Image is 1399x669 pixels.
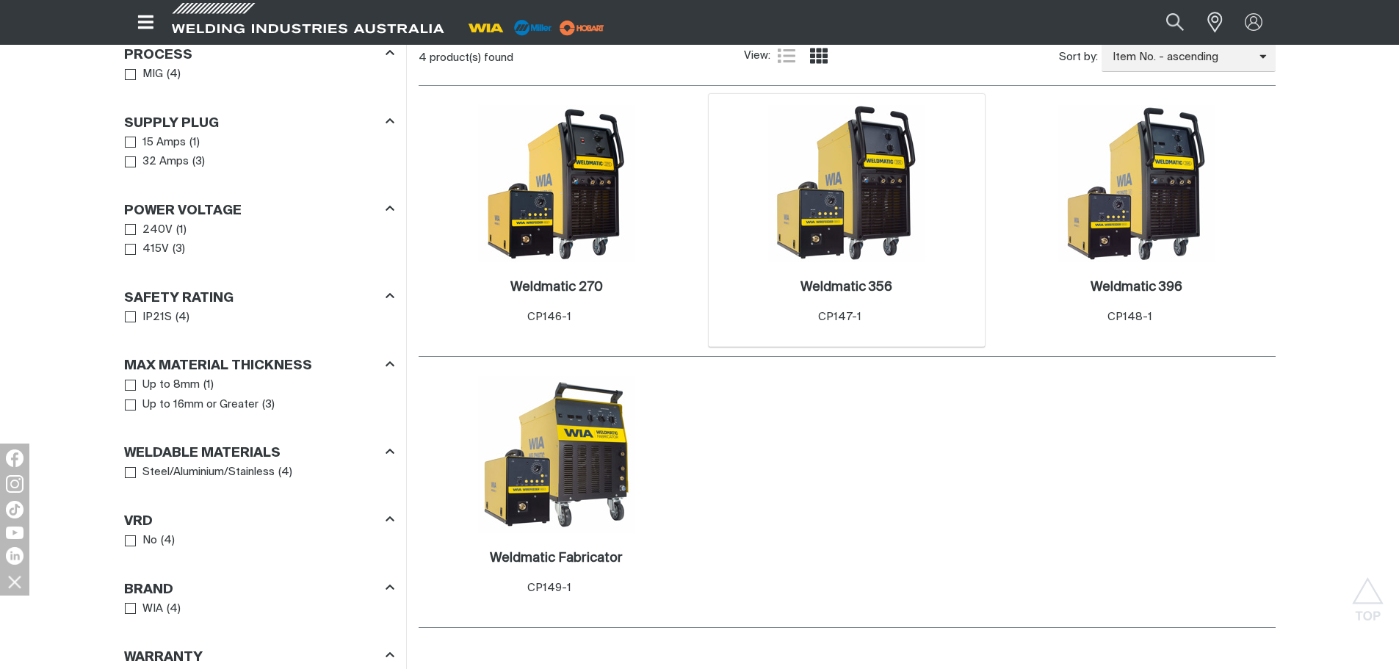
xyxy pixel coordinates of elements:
span: IP21S [142,309,172,326]
span: Sort by: [1059,49,1098,66]
span: Up to 8mm [142,377,200,394]
ul: Process [125,65,394,84]
h3: VRD [124,513,153,530]
a: WIA [125,599,164,619]
div: Brand [124,579,394,599]
span: Steel/Aluminium/Stainless [142,464,275,481]
section: Product list controls [419,39,1276,76]
h3: Max Material Thickness [124,358,312,375]
h2: Weldmatic 270 [510,281,603,294]
ul: Weldable Materials [125,463,394,482]
img: hide socials [2,569,27,594]
span: ( 1 ) [203,377,214,394]
img: miller [555,17,609,39]
a: Up to 16mm or Greater [125,395,259,415]
a: 32 Amps [125,152,189,172]
h2: Weldmatic 396 [1091,281,1182,294]
img: Weldmatic 396 [1058,105,1215,262]
a: MIG [125,65,164,84]
span: ( 4 ) [278,464,292,481]
div: Safety Rating [124,287,394,307]
a: No [125,531,158,551]
span: CP149-1 [527,582,571,593]
span: No [142,532,157,549]
img: Weldmatic Fabricator [478,376,635,533]
a: Weldmatic Fabricator [490,550,623,567]
ul: Brand [125,599,394,619]
span: 240V [142,222,173,239]
button: Search products [1150,6,1200,39]
span: MIG [142,66,163,83]
span: ( 3 ) [192,153,205,170]
div: Supply Plug [124,112,394,132]
ul: Safety Rating [125,308,394,328]
div: Max Material Thickness [124,355,394,375]
span: ( 3 ) [262,397,275,413]
a: Weldmatic 396 [1091,279,1182,296]
input: Product name or item number... [1131,6,1199,39]
a: miller [555,22,609,33]
span: ( 4 ) [161,532,175,549]
a: IP21S [125,308,173,328]
h2: Weldmatic Fabricator [490,552,623,565]
a: Steel/Aluminium/Stainless [125,463,275,482]
ul: Power Voltage [125,220,394,259]
span: View: [744,48,770,65]
h3: Safety Rating [124,290,234,307]
a: Weldmatic 356 [800,279,892,296]
img: Weldmatic 356 [768,105,925,262]
img: YouTube [6,527,24,539]
span: CP146-1 [527,311,571,322]
span: ( 4 ) [176,309,189,326]
h3: Brand [124,582,173,599]
span: ( 3 ) [173,241,185,258]
ul: VRD [125,531,394,551]
span: 415V [142,241,169,258]
img: Facebook [6,449,24,467]
a: 415V [125,239,170,259]
div: Warranty [124,647,394,667]
h3: Warranty [124,649,203,666]
ul: Supply Plug [125,133,394,172]
div: VRD [124,510,394,530]
ul: Max Material Thickness [125,375,394,414]
a: List view [778,47,795,65]
span: product(s) found [430,52,513,63]
span: 32 Amps [142,153,189,170]
h3: Supply Plug [124,115,219,132]
h3: Weldable Materials [124,445,281,462]
span: ( 1 ) [176,222,187,239]
span: Up to 16mm or Greater [142,397,259,413]
button: Scroll to top [1351,577,1384,610]
img: Instagram [6,475,24,493]
span: CP148-1 [1107,311,1152,322]
span: 15 Amps [142,134,186,151]
a: 240V [125,220,173,240]
div: 4 [419,51,745,65]
div: Process [124,44,394,64]
span: CP147-1 [818,311,861,322]
span: ( 1 ) [189,134,200,151]
img: TikTok [6,501,24,518]
h2: Weldmatic 356 [800,281,892,294]
a: Up to 8mm [125,375,200,395]
span: ( 4 ) [167,601,181,618]
img: LinkedIn [6,547,24,565]
h3: Power Voltage [124,203,242,220]
a: 15 Amps [125,133,187,153]
a: Weldmatic 270 [510,279,603,296]
span: ( 4 ) [167,66,181,83]
div: Power Voltage [124,200,394,220]
div: Weldable Materials [124,443,394,463]
span: WIA [142,601,163,618]
h3: Process [124,47,192,64]
img: Weldmatic 270 [478,105,635,262]
span: Item No. - ascending [1102,49,1259,66]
